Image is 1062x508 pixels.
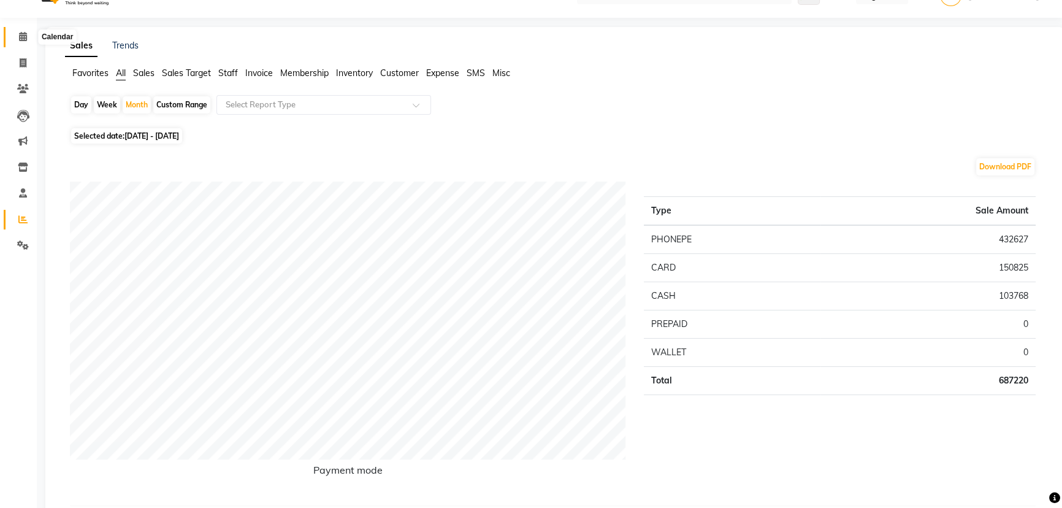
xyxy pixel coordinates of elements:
[336,67,373,79] span: Inventory
[820,197,1036,226] th: Sale Amount
[280,67,329,79] span: Membership
[426,67,459,79] span: Expense
[94,96,120,114] div: Week
[72,67,109,79] span: Favorites
[71,128,182,144] span: Selected date:
[467,67,485,79] span: SMS
[644,282,820,310] td: CASH
[112,40,139,51] a: Trends
[820,282,1036,310] td: 103768
[492,67,510,79] span: Misc
[644,310,820,339] td: PREPAID
[153,96,210,114] div: Custom Range
[70,464,625,481] h6: Payment mode
[218,67,238,79] span: Staff
[644,197,820,226] th: Type
[124,131,179,140] span: [DATE] - [DATE]
[644,367,820,395] td: Total
[976,158,1034,175] button: Download PDF
[123,96,151,114] div: Month
[116,67,126,79] span: All
[71,96,91,114] div: Day
[39,30,76,45] div: Calendar
[820,254,1036,282] td: 150825
[820,367,1036,395] td: 687220
[245,67,273,79] span: Invoice
[820,310,1036,339] td: 0
[644,225,820,254] td: PHONEPE
[820,339,1036,367] td: 0
[644,254,820,282] td: CARD
[644,339,820,367] td: WALLET
[820,225,1036,254] td: 432627
[162,67,211,79] span: Sales Target
[133,67,155,79] span: Sales
[380,67,419,79] span: Customer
